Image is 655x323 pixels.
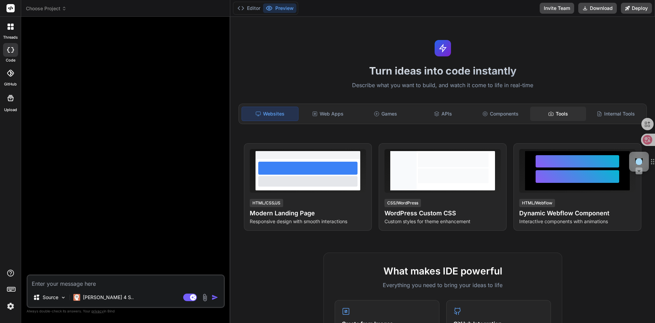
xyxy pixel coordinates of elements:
[519,218,636,225] p: Interactive components with animations
[250,208,366,218] h4: Modern Landing Page
[384,208,501,218] h4: WordPress Custom CSS
[235,3,263,13] button: Editor
[242,107,299,121] div: Websites
[472,107,529,121] div: Components
[6,57,15,63] label: code
[530,107,586,121] div: Tools
[578,3,617,14] button: Download
[300,107,356,121] div: Web Apps
[91,309,104,313] span: privacy
[26,5,67,12] span: Choose Project
[60,295,66,300] img: Pick Models
[234,65,651,77] h1: Turn ideas into code instantly
[250,199,283,207] div: HTML/CSS/JS
[4,81,17,87] label: GitHub
[27,308,225,314] p: Always double-check its answers. Your in Bind
[384,218,501,225] p: Custom styles for theme enhancement
[263,3,296,13] button: Preview
[3,35,18,40] label: threads
[43,294,58,301] p: Source
[587,107,644,121] div: Internal Tools
[212,294,218,301] img: icon
[621,3,652,14] button: Deploy
[335,264,551,278] h2: What makes IDE powerful
[358,107,414,121] div: Games
[73,294,80,301] img: Claude 4 Sonnet
[250,218,366,225] p: Responsive design with smooth interactions
[234,81,651,90] p: Describe what you want to build, and watch it come to life in real-time
[519,199,555,207] div: HTML/Webflow
[4,107,17,113] label: Upload
[384,199,421,207] div: CSS/WordPress
[415,107,471,121] div: APIs
[519,208,636,218] h4: Dynamic Webflow Component
[335,281,551,289] p: Everything you need to bring your ideas to life
[540,3,574,14] button: Invite Team
[5,300,16,312] img: settings
[83,294,134,301] p: [PERSON_NAME] 4 S..
[201,294,209,301] img: attachment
